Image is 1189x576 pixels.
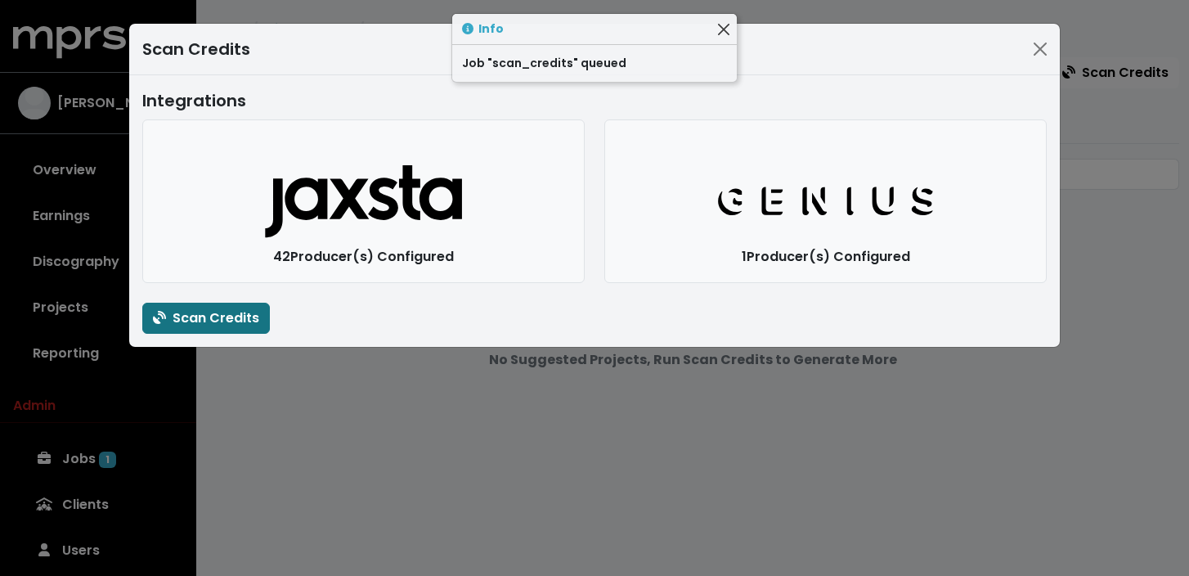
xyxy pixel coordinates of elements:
[142,88,1047,113] div: Integrations
[452,45,737,82] div: Job "scan_credits" queued
[153,308,259,327] span: Scan Credits
[1027,36,1053,62] button: Close
[142,37,250,61] div: Scan Credits
[478,20,504,37] strong: Info
[715,20,732,38] button: Close
[142,303,270,334] button: Scan Credits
